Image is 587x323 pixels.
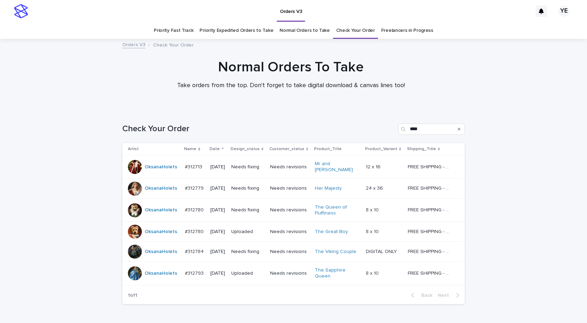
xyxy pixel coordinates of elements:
p: DIGITAL ONLY [366,247,398,255]
p: [DATE] [210,229,226,235]
p: [DATE] [210,271,226,276]
a: The Queen of Fluffiness [315,204,358,216]
input: Search [398,124,465,135]
a: OksanaHolets [145,207,177,213]
a: OksanaHolets [145,249,177,255]
p: Take orders from the top. Don't forget to take digital download & canvas lines too! [151,82,431,90]
p: 8 x 10 [366,227,380,235]
p: 24 x 36 [366,184,384,191]
tr: OksanaHolets #312780#312780 [DATE]UploadedNeeds revisionsThe Great Boy 8 x 108 x 10 FREE SHIPPING... [122,222,465,242]
p: Needs revisions [270,271,309,276]
h1: Check Your Order [122,124,396,134]
p: Needs fixing [231,164,264,170]
a: OksanaHolets [145,229,177,235]
a: The Great Boy [315,229,348,235]
p: Needs fixing [231,249,264,255]
button: Back [406,292,435,299]
a: OksanaHolets [145,185,177,191]
p: Check Your Order [153,41,194,48]
a: Mr and [PERSON_NAME] [315,161,358,173]
p: #312780 [185,206,205,213]
p: FREE SHIPPING - preview in 1-2 business days, after your approval delivery will take 5-10 b.d. [408,163,453,170]
p: [DATE] [210,249,226,255]
button: Next [435,292,465,299]
tr: OksanaHolets #312779#312779 [DATE]Needs fixingNeeds revisionsHer Majesty 24 x 3624 x 36 FREE SHIP... [122,178,465,198]
a: Priority Expedited Orders to Take [200,22,273,39]
p: Uploaded [231,229,264,235]
p: 12 x 16 [366,163,382,170]
p: Name [184,145,196,153]
p: 8 x 10 [366,206,380,213]
tr: OksanaHolets #312713#312713 [DATE]Needs fixingNeeds revisionsMr and [PERSON_NAME] 12 x 1612 x 16 ... [122,155,465,179]
p: FREE SHIPPING - preview in 1-2 business days, after your approval delivery will take 5-10 b.d. [408,247,453,255]
p: FREE SHIPPING - preview in 1-2 business days, after your approval delivery will take 5-10 b.d. [408,184,453,191]
p: Needs revisions [270,249,309,255]
h1: Normal Orders To Take [120,59,462,76]
p: Design_status [231,145,260,153]
img: stacker-logo-s-only.png [14,4,28,18]
div: YE [558,6,570,17]
p: FREE SHIPPING - preview in 1-2 business days, after your approval delivery will take 5-10 b.d. [408,206,453,213]
p: #312793 [185,269,205,276]
a: Orders V3 [122,40,145,48]
p: #312784 [185,247,205,255]
tr: OksanaHolets #312780#312780 [DATE]Needs fixingNeeds revisionsThe Queen of Fluffiness 8 x 108 x 10... [122,198,465,222]
a: Her Majesty [315,185,342,191]
a: OksanaHolets [145,271,177,276]
p: Product_Title [314,145,342,153]
p: FREE SHIPPING - preview in 1-2 business days, after your approval delivery will take 5-10 b.d. [408,227,453,235]
tr: OksanaHolets #312793#312793 [DATE]UploadedNeeds revisionsThe Sapphire Queen 8 x 108 x 10 FREE SHI... [122,262,465,285]
p: #312779 [185,184,205,191]
p: Uploaded [231,271,264,276]
p: #312780 [185,227,205,235]
a: OksanaHolets [145,164,177,170]
p: 8 x 10 [366,269,380,276]
p: Artist [128,145,139,153]
p: Needs fixing [231,207,264,213]
a: Freelancers in Progress [381,22,433,39]
a: The Viking Couple [315,249,356,255]
p: Shipping_Title [407,145,436,153]
p: Needs revisions [270,229,309,235]
a: The Sapphire Queen [315,267,358,279]
p: [DATE] [210,185,226,191]
span: Next [438,293,453,298]
a: Check Your Order [336,22,375,39]
p: #312713 [185,163,204,170]
p: Date [210,145,220,153]
tr: OksanaHolets #312784#312784 [DATE]Needs fixingNeeds revisionsThe Viking Couple DIGITAL ONLYDIGITA... [122,242,465,262]
p: Needs revisions [270,164,309,170]
p: Needs fixing [231,185,264,191]
p: 1 of 1 [122,287,143,304]
a: Priority Fast Track [154,22,193,39]
p: [DATE] [210,207,226,213]
p: Customer_status [269,145,304,153]
span: Back [417,293,432,298]
p: Needs revisions [270,185,309,191]
p: [DATE] [210,164,226,170]
a: Normal Orders to Take [280,22,330,39]
p: FREE SHIPPING - preview in 1-2 business days, after your approval delivery will take 5-10 b.d. [408,269,453,276]
p: Product_Variant [365,145,397,153]
p: Needs revisions [270,207,309,213]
